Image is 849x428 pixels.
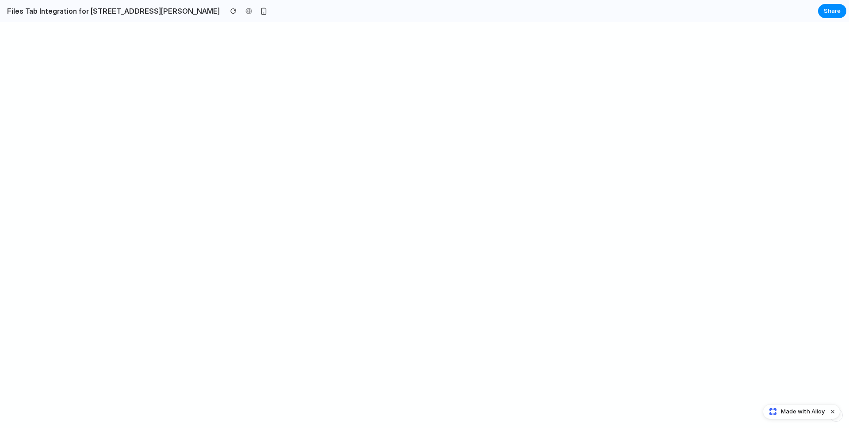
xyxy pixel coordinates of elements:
span: Made with Alloy [781,407,825,416]
span: Share [824,7,841,15]
button: Share [818,4,846,18]
button: Dismiss watermark [827,406,838,417]
a: Made with Alloy [763,407,826,416]
h2: Files Tab Integration for [STREET_ADDRESS][PERSON_NAME] [4,6,220,16]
